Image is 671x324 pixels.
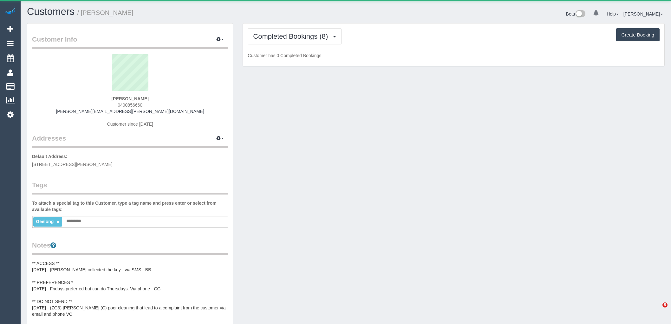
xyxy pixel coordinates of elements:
label: To attach a special tag to this Customer, type a tag name and press enter or select from availabl... [32,200,228,213]
span: 5 [662,302,668,307]
a: [PERSON_NAME] [623,11,663,17]
span: [STREET_ADDRESS][PERSON_NAME] [32,162,113,167]
legend: Notes [32,241,228,255]
label: Default Address: [32,153,68,160]
small: / [PERSON_NAME] [77,9,134,16]
a: × [56,219,59,225]
a: Help [607,11,619,17]
button: Completed Bookings (8) [248,28,342,44]
img: New interface [575,10,585,18]
span: 0400856660 [118,102,142,108]
a: [PERSON_NAME][EMAIL_ADDRESS][PERSON_NAME][DOMAIN_NAME] [56,109,204,114]
span: Customer since [DATE] [107,122,153,127]
p: Customer has 0 Completed Bookings [248,52,660,59]
span: Completed Bookings (8) [253,32,331,40]
a: Customers [27,6,75,17]
legend: Customer Info [32,35,228,49]
strong: [PERSON_NAME] [111,96,148,101]
iframe: Intercom live chat [649,302,665,318]
img: Automaid Logo [4,6,16,15]
button: Create Booking [616,28,660,42]
span: Geelong [36,219,54,224]
a: Beta [566,11,586,17]
legend: Tags [32,180,228,195]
